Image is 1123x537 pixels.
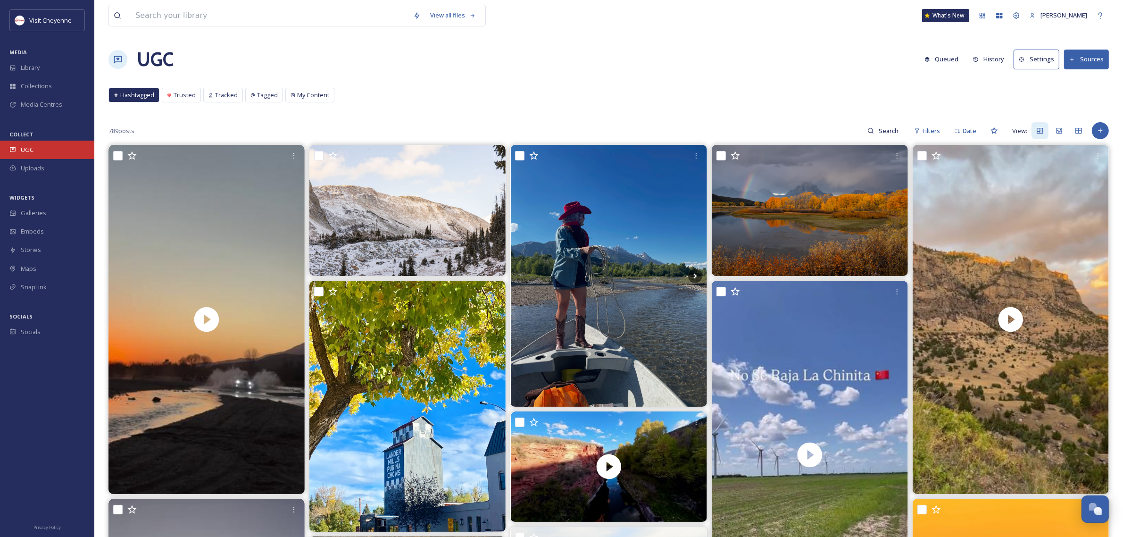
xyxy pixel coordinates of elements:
[9,194,34,201] span: WIDGETS
[920,50,964,68] button: Queued
[21,82,52,91] span: Collections
[511,145,707,407] img: Lassoing the Tetons before the snow… 🏔️❤️ I’m obsessed with drift boats and floating rivers. The ...
[21,245,41,254] span: Stories
[1025,6,1092,25] a: [PERSON_NAME]
[1064,50,1109,69] button: Sources
[21,227,44,236] span: Embeds
[21,164,44,173] span: Uploads
[257,91,278,100] span: Tagged
[297,91,329,100] span: My Content
[174,91,196,100] span: Trusted
[425,6,481,25] a: View all files
[511,411,707,522] video: Ayres Natural Bridge #wyoming #dronephotography #wyomingphotographer #dronelife #explorewyoming #...
[712,145,908,276] img: Autumn days at Oxbow Bend. Easily one of my favorite sunrise spots for the drama that happens in ...
[108,145,305,494] video: La 2WD✌🏽 . . . . . #37s #cheyenne #ylacheyenneapa #silverado #offroad #crewcab #chevrolet #z71sil...
[21,327,41,336] span: Socials
[874,121,905,140] input: Search
[963,126,976,135] span: Date
[923,126,940,135] span: Filters
[309,281,506,532] img: “It’s a beautiful day in the neighborhood, a beautiful day for a neighbor..” 🎶 #Fall #ThatsWY #Wy...
[15,16,25,25] img: visit_cheyenne_logo.jpeg
[1081,495,1109,523] button: Open Chat
[137,45,174,74] a: UGC
[21,209,46,218] span: Galleries
[913,145,1109,494] img: thumbnail
[131,5,408,26] input: Search your library
[21,63,40,72] span: Library
[108,145,305,494] img: thumbnail
[215,91,238,100] span: Tracked
[1014,50,1059,69] button: Settings
[309,145,506,276] img: Seasons change before you know it 🌨️ #ig_exquisite #fantastic_earth #nature_wizards #landscape #l...
[29,16,72,25] span: Visit Cheyenne
[913,145,1109,494] video: 😍 #thatswy #tensleep
[108,126,134,135] span: 789 posts
[21,145,33,154] span: UGC
[1012,126,1027,135] span: View:
[968,50,1009,68] button: History
[21,264,36,273] span: Maps
[21,100,62,109] span: Media Centres
[33,524,61,530] span: Privacy Policy
[511,411,707,522] img: thumbnail
[9,131,33,138] span: COLLECT
[920,50,968,68] a: Queued
[9,313,33,320] span: SOCIALS
[1014,50,1064,69] a: Settings
[33,521,61,532] a: Privacy Policy
[120,91,154,100] span: Hashtagged
[1040,11,1087,19] span: [PERSON_NAME]
[9,49,27,56] span: MEDIA
[968,50,1014,68] a: History
[21,283,47,292] span: SnapLink
[922,9,969,22] a: What's New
